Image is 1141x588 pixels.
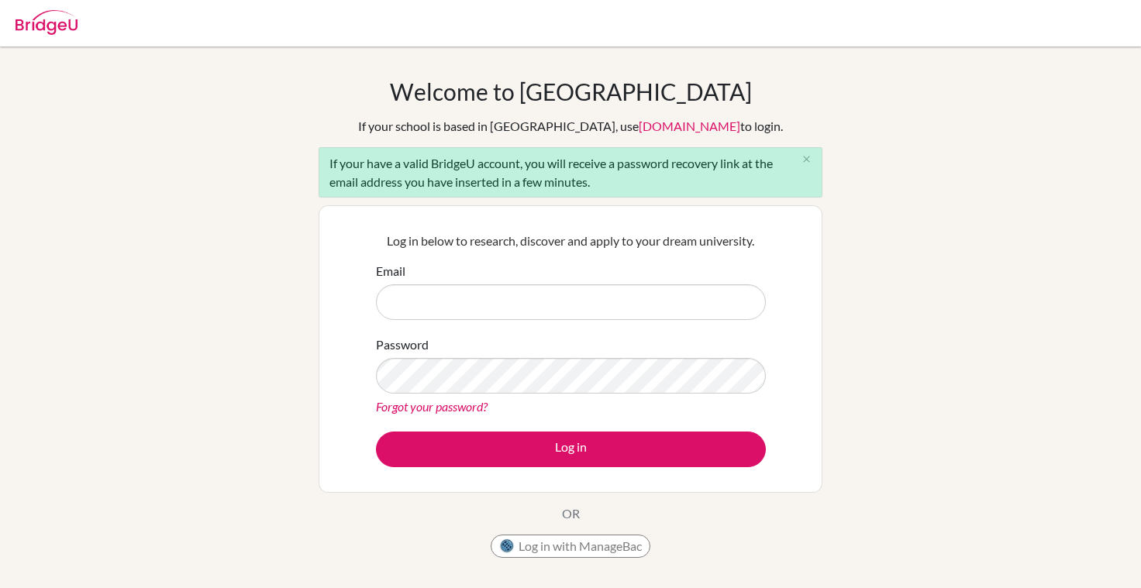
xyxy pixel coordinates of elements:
div: If your school is based in [GEOGRAPHIC_DATA], use to login. [358,117,783,136]
img: Bridge-U [16,10,78,35]
p: Log in below to research, discover and apply to your dream university. [376,232,766,250]
label: Email [376,262,405,280]
p: OR [562,504,580,523]
a: Forgot your password? [376,399,488,414]
button: Log in with ManageBac [491,535,650,558]
a: [DOMAIN_NAME] [639,119,740,133]
button: Log in [376,432,766,467]
h1: Welcome to [GEOGRAPHIC_DATA] [390,77,752,105]
div: If your have a valid BridgeU account, you will receive a password recovery link at the email addr... [319,147,822,198]
label: Password [376,335,429,354]
i: close [801,153,812,165]
button: Close [791,148,822,171]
